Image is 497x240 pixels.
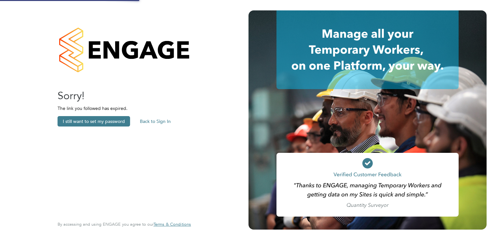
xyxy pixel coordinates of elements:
h2: Sorry! [58,89,184,103]
button: I still want to set my password [58,116,130,127]
button: Back to Sign In [135,116,176,127]
span: Terms & Conditions [154,221,191,227]
span: By accessing and using ENGAGE you agree to our [58,221,191,227]
a: Terms & Conditions [154,222,191,227]
p: The link you followed has expired. [58,105,184,111]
